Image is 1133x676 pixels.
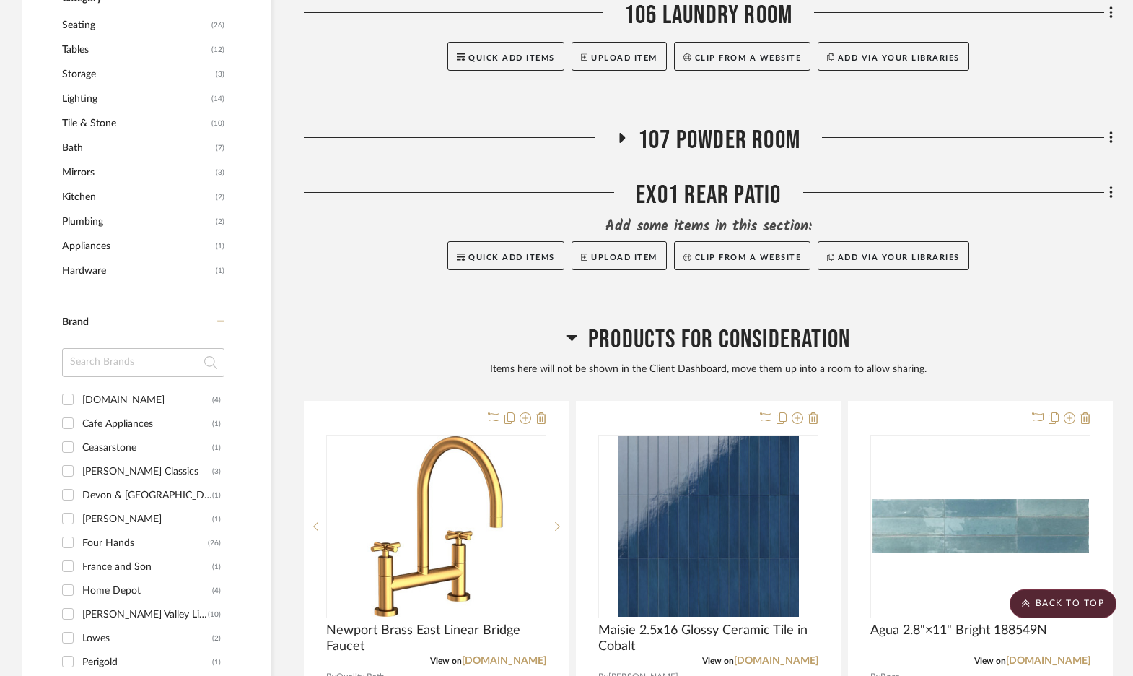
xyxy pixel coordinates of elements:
[62,87,208,111] span: Lighting
[82,436,212,459] div: Ceasarstone
[212,412,221,435] div: (1)
[82,412,212,435] div: Cafe Appliances
[468,253,555,261] span: Quick Add Items
[82,508,212,531] div: [PERSON_NAME]
[82,532,208,555] div: Four Hands
[62,13,208,38] span: Seating
[346,436,527,617] img: Newport Brass East Linear Bridge Faucet
[62,234,212,259] span: Appliances
[974,656,1006,665] span: View on
[304,217,1113,237] div: Add some items in this section:
[304,17,1113,38] div: Add some items in this section:
[62,160,212,185] span: Mirrors
[82,460,212,483] div: [PERSON_NAME] Classics
[572,42,667,71] button: Upload Item
[638,125,800,156] span: 107 Powder Room
[212,389,221,412] div: (4)
[1006,656,1090,666] a: [DOMAIN_NAME]
[462,656,546,666] a: [DOMAIN_NAME]
[211,14,224,37] span: (26)
[212,508,221,531] div: (1)
[818,241,969,270] button: Add via your libraries
[62,259,212,283] span: Hardware
[216,136,224,160] span: (7)
[871,435,1090,617] div: 0
[208,603,221,626] div: (10)
[62,136,212,160] span: Bath
[212,555,221,578] div: (1)
[447,241,564,270] button: Quick Add Items
[212,627,221,650] div: (2)
[572,241,667,270] button: Upload Item
[304,362,1113,378] div: Items here will not be shown in the Client Dashboard, move them up into a room to allow sharing.
[62,185,212,209] span: Kitchen
[598,623,818,654] span: Maisie 2.5x16 Glossy Ceramic Tile in Cobalt
[211,112,224,135] span: (10)
[468,54,555,62] span: Quick Add Items
[216,186,224,209] span: (2)
[62,62,212,87] span: Storage
[872,499,1089,554] img: Agua 2.8"×11" Bright 188549N
[216,161,224,184] span: (3)
[1010,589,1116,618] scroll-to-top-button: BACK TO TOP
[212,436,221,459] div: (1)
[62,38,208,62] span: Tables
[208,532,221,555] div: (26)
[62,111,208,136] span: Tile & Stone
[430,656,462,665] span: View on
[82,484,212,507] div: Devon & [GEOGRAPHIC_DATA]
[216,259,224,282] span: (1)
[212,460,221,483] div: (3)
[82,579,212,602] div: Home Depot
[618,436,799,617] img: Maisie 2.5x16 Glossy Ceramic Tile in Cobalt
[674,241,810,270] button: Clip from a website
[82,651,212,674] div: Perigold
[82,555,212,578] div: France and Son
[216,210,224,233] span: (2)
[870,623,1047,638] span: Agua 2.8"×11" Bright 188549N
[211,38,224,61] span: (12)
[588,324,850,355] span: Products For Consideration
[702,656,734,665] span: View on
[326,623,546,654] span: Newport Brass East Linear Bridge Faucet
[62,317,89,327] span: Brand
[216,63,224,86] span: (3)
[447,42,564,71] button: Quick Add Items
[212,651,221,674] div: (1)
[211,87,224,110] span: (14)
[82,627,212,650] div: Lowes
[212,579,221,602] div: (4)
[62,348,224,377] input: Search Brands
[62,209,212,234] span: Plumbing
[818,42,969,71] button: Add via your libraries
[82,389,212,412] div: [DOMAIN_NAME]
[216,235,224,258] span: (1)
[674,42,810,71] button: Clip from a website
[212,484,221,507] div: (1)
[734,656,818,666] a: [DOMAIN_NAME]
[82,603,208,626] div: [PERSON_NAME] Valley Lighting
